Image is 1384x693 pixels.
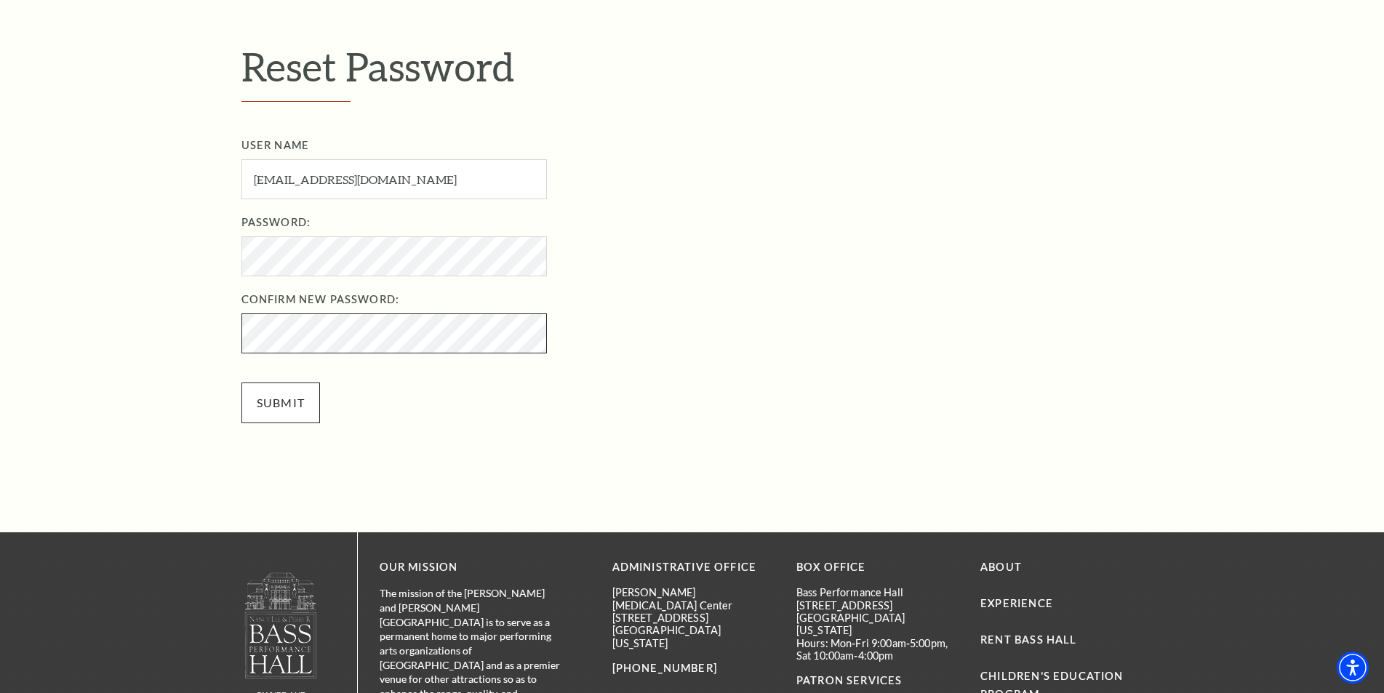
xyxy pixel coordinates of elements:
div: Accessibility Menu [1337,652,1369,684]
p: Administrative Office [612,558,775,577]
p: BOX OFFICE [796,558,959,577]
p: Bass Performance Hall [796,586,959,598]
input: User Name [241,159,547,199]
p: [STREET_ADDRESS] [612,612,775,624]
label: Password: [241,214,1175,232]
h1: Reset Password [241,43,1143,103]
a: Rent Bass Hall [980,633,1076,646]
label: User Name [241,137,1175,155]
p: OUR MISSION [380,558,561,577]
input: Submit button [241,382,321,423]
img: owned and operated by Performing Arts Fort Worth, A NOT-FOR-PROFIT 501(C)3 ORGANIZATION [244,572,318,678]
p: [GEOGRAPHIC_DATA][US_STATE] [796,612,959,637]
p: Hours: Mon-Fri 9:00am-5:00pm, Sat 10:00am-4:00pm [796,637,959,662]
label: Confirm New Password: [241,291,1175,309]
a: Experience [980,597,1053,609]
p: [PHONE_NUMBER] [612,660,775,678]
a: About [980,561,1022,573]
p: [STREET_ADDRESS] [796,599,959,612]
p: [GEOGRAPHIC_DATA][US_STATE] [612,624,775,649]
p: [PERSON_NAME][MEDICAL_DATA] Center [612,586,775,612]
